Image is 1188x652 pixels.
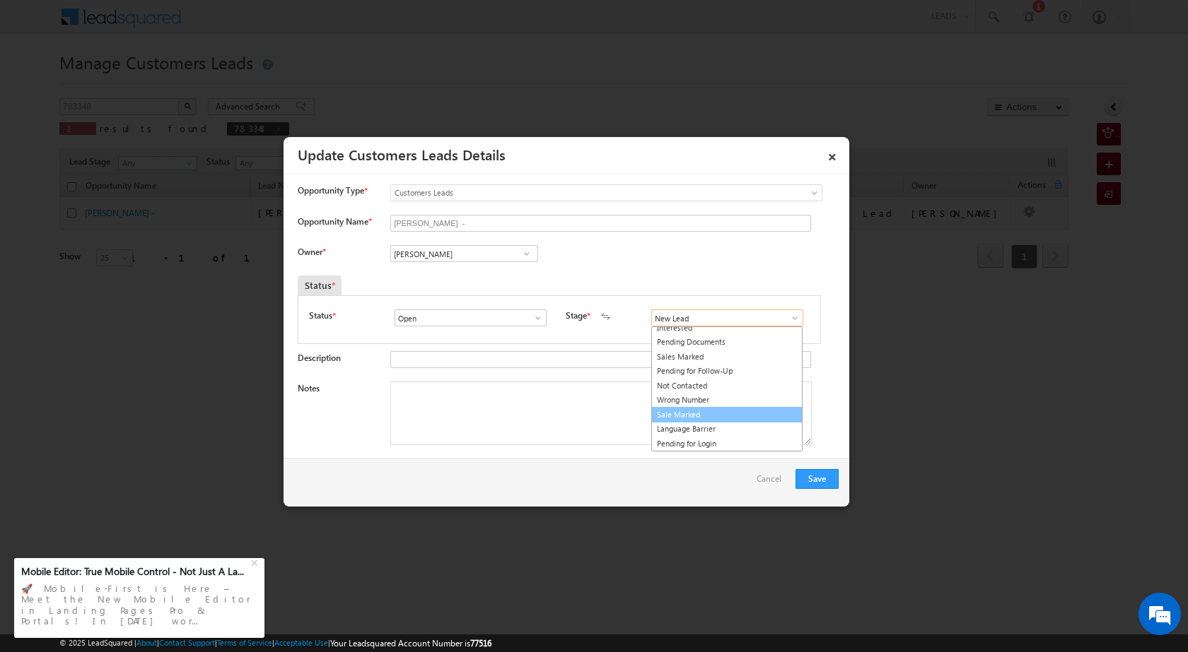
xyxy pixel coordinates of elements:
div: 🚀 Mobile-First is Here – Meet the New Mobile Editor in Landing Pages Pro & Portals! In [DATE] wor... [21,579,257,631]
a: Update Customers Leads Details [298,144,506,164]
span: © 2025 LeadSquared | | | | | [59,636,491,650]
a: Interested [652,321,802,336]
em: Start Chat [192,435,257,454]
a: Not Contacted [652,379,802,393]
a: Wrong Number [652,393,802,408]
div: Chat with us now [74,74,238,93]
label: Description [298,352,341,363]
a: Show All Items [782,311,800,325]
a: Pending Documents [652,335,802,350]
textarea: Type your message and hit 'Enter' [18,131,258,423]
span: Customers Leads [391,186,764,199]
span: Your Leadsquared Account Number is [330,638,491,648]
a: Contact Support [159,638,215,647]
a: Sale Marked [651,407,803,423]
button: Save [796,469,839,489]
a: Pending for Follow-Up [652,364,802,379]
a: Show All Items [518,247,535,261]
span: 77516 [470,638,491,648]
a: Cancel [757,469,788,496]
span: Opportunity Type [298,184,364,197]
label: Owner [298,247,325,257]
div: Status [298,275,342,295]
input: Type to Search [390,245,538,262]
a: Language Barrier [652,422,802,437]
label: Status [309,309,332,322]
label: Stage [566,309,587,322]
a: Show All Items [525,311,543,325]
input: Type to Search [395,309,547,326]
label: Opportunity Name [298,216,371,227]
a: Pending for Login [652,437,802,451]
img: d_60004797649_company_0_60004797649 [24,74,59,93]
a: About [136,638,157,647]
a: Acceptable Use [274,638,328,647]
label: Notes [298,383,320,393]
div: Mobile Editor: True Mobile Control - Not Just A La... [21,565,249,578]
div: + [248,553,264,570]
input: Type to Search [651,309,803,326]
a: Terms of Service [217,638,272,647]
div: Minimize live chat window [232,7,266,41]
a: Sales Marked [652,350,802,364]
a: Customers Leads [390,184,822,201]
a: × [820,142,844,167]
